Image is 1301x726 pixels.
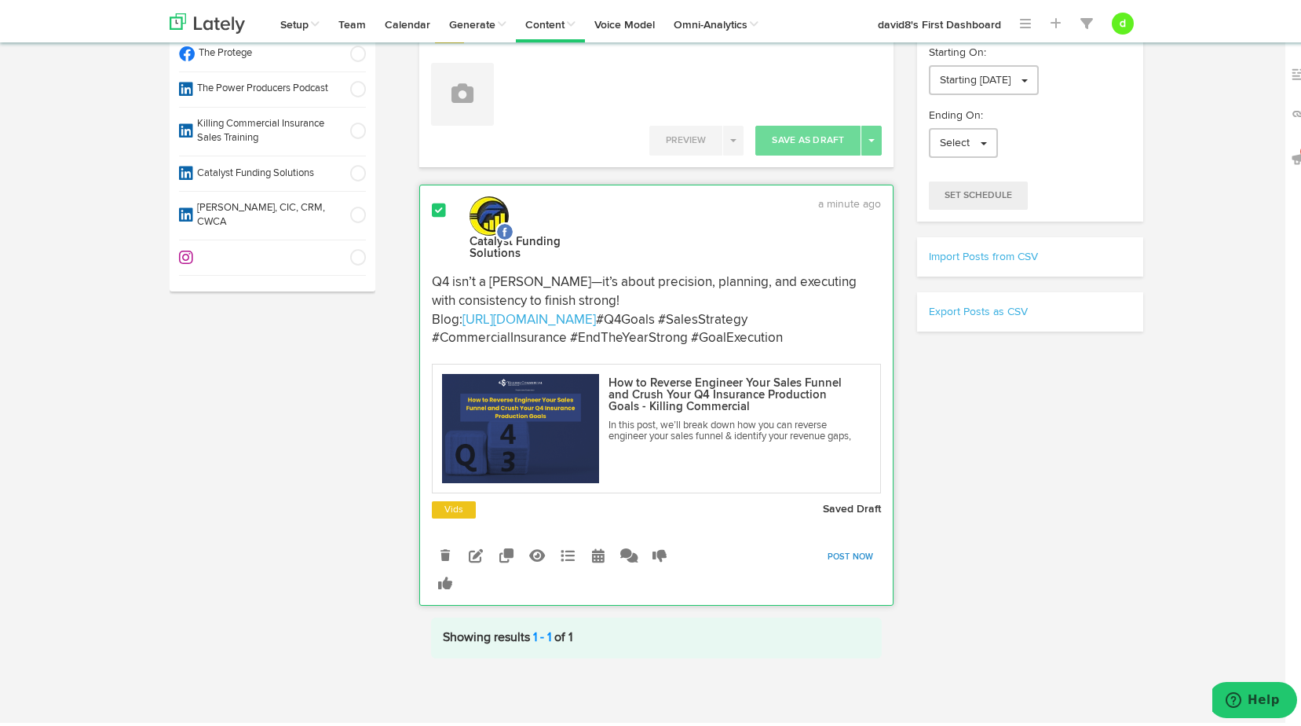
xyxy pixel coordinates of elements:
p: How to Reverse Engineer Your Sales Funnel and Crush Your Q4 Insurance Production Goals - Killing ... [608,374,857,409]
a: Export Posts as CSV [929,303,1028,314]
button: d [1112,9,1134,31]
span: Starting [DATE] [940,71,1010,82]
a: [URL][DOMAIN_NAME] [462,310,596,324]
span: Showing results of 1 [443,629,572,641]
span: Set Schedule [945,188,1012,197]
a: Post Now [820,543,882,565]
p: Ending On: [929,104,1131,120]
strong: Catalyst Funding Solutions [470,233,561,256]
p: In this post, we’ll break down how you can reverse engineer your sales funnel & identify your rev... [608,417,857,440]
img: picture [470,193,509,233]
img: facebook.svg [495,219,514,238]
button: Set Schedule [929,178,1028,207]
a: Import Posts from CSV [929,248,1038,259]
p: Q4 isn’t a [PERSON_NAME]—it’s about precision, planning, and executing with consistency to finish... [432,270,882,345]
strong: Saved Draft [823,500,881,511]
iframe: Opens a widget where you can find more information [1212,679,1297,718]
span: The Power Producers Podcast [193,79,340,93]
time: a minute ago [818,196,881,207]
p: Starting On: [929,42,1131,57]
span: [PERSON_NAME], CIC, CRM, CWCA [193,198,340,227]
a: Vids [441,499,466,515]
button: Save As Draft [755,123,861,152]
span: Select [940,134,970,145]
a: 1 - 1 [533,629,551,641]
img: logo_lately_bg_light.svg [170,10,245,31]
span: The Protege [195,43,340,58]
img: 1.png [442,371,599,479]
span: Catalyst Funding Solutions [193,163,340,178]
span: Killing Commercial Insurance Sales Training [193,114,340,143]
button: Preview [649,123,722,152]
